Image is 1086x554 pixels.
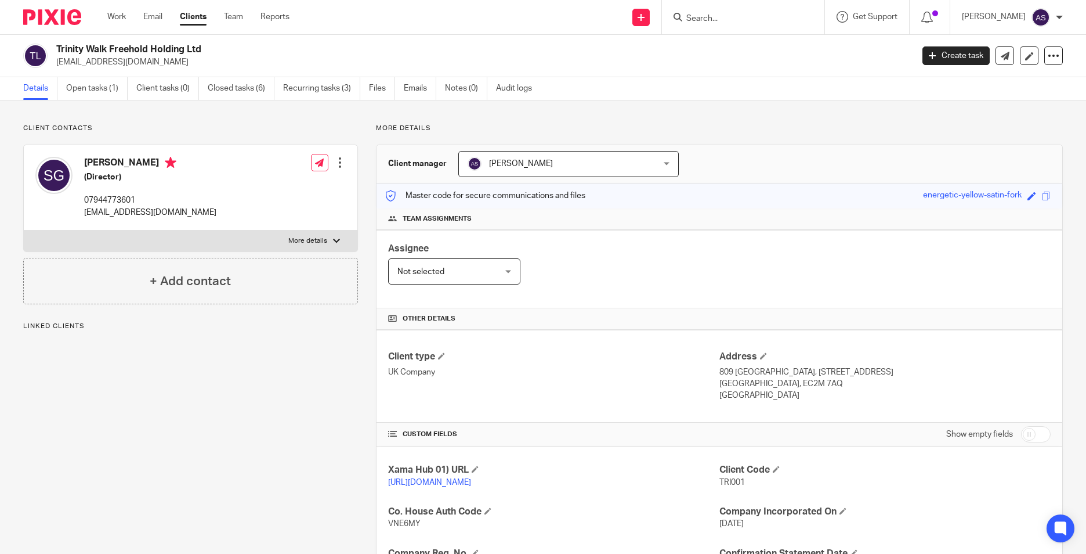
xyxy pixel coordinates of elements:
a: Open tasks (1) [66,77,128,100]
h4: [PERSON_NAME] [84,157,216,171]
span: Team assignments [403,214,472,224]
a: Notes (0) [445,77,487,100]
a: [URL][DOMAIN_NAME] [388,479,471,487]
h2: Trinity Walk Freehold Holding Ltd [56,44,735,56]
p: Client contacts [23,124,358,133]
p: Master code for secure communications and files [385,190,585,202]
p: [EMAIL_ADDRESS][DOMAIN_NAME] [84,207,216,218]
p: [GEOGRAPHIC_DATA] [719,390,1051,401]
a: Files [369,77,395,100]
p: 07944773601 [84,195,216,206]
input: Search [685,14,790,24]
img: svg%3E [23,44,48,68]
a: Team [224,11,243,23]
a: Recurring tasks (3) [283,77,360,100]
p: 809 [GEOGRAPHIC_DATA], [STREET_ADDRESS] [719,366,1051,378]
h4: Xama Hub 01) URL [388,464,719,476]
h4: Client type [388,351,719,363]
img: Pixie [23,9,81,25]
h4: + Add contact [150,272,231,290]
p: More details [376,124,1063,133]
a: Client tasks (0) [136,77,199,100]
a: Emails [404,77,436,100]
span: Other details [403,314,455,323]
a: Details [23,77,57,100]
p: [PERSON_NAME] [962,11,1026,23]
span: VNE6MY [388,520,421,528]
img: svg%3E [35,157,73,194]
p: More details [288,236,327,246]
p: [GEOGRAPHIC_DATA], EC2M 7AQ [719,378,1051,390]
h4: Co. House Auth Code [388,506,719,518]
span: [PERSON_NAME] [489,160,553,168]
label: Show empty fields [946,429,1013,440]
h4: Address [719,351,1051,363]
a: Clients [180,11,207,23]
a: Audit logs [496,77,541,100]
span: Assignee [388,244,429,253]
a: Reports [260,11,289,23]
h4: CUSTOM FIELDS [388,430,719,439]
div: energetic-yellow-satin-fork [923,189,1022,203]
a: Create task [922,46,990,65]
span: [DATE] [719,520,744,528]
a: Work [107,11,126,23]
i: Primary [165,157,176,168]
img: svg%3E [1031,8,1050,27]
h5: (Director) [84,171,216,183]
span: Get Support [853,13,897,21]
h4: Company Incorporated On [719,506,1051,518]
p: [EMAIL_ADDRESS][DOMAIN_NAME] [56,56,905,68]
p: UK Company [388,366,719,378]
span: Not selected [397,268,444,276]
h3: Client manager [388,158,447,170]
span: TRI001 [719,479,745,487]
a: Closed tasks (6) [208,77,274,100]
img: svg%3E [468,157,482,171]
p: Linked clients [23,322,358,331]
a: Email [143,11,162,23]
h4: Client Code [719,464,1051,476]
